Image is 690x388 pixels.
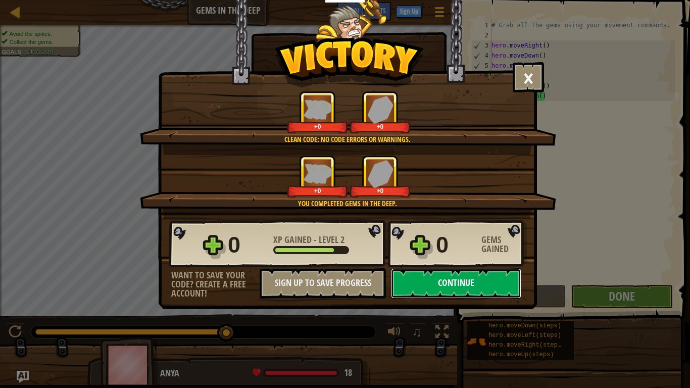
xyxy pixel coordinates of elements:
[367,160,393,187] img: Gems Gained
[436,229,475,261] div: 0
[352,123,409,130] div: +0
[317,233,340,246] span: Level
[188,134,507,144] div: Clean code: no code errors or warnings.
[188,199,507,209] div: You completed Gems in the Deep.
[289,187,346,195] div: +0
[513,62,544,92] button: ×
[260,268,386,299] button: Sign Up to Save Progress
[228,229,267,261] div: 0
[275,37,424,88] img: Victory
[273,235,344,245] div: -
[340,233,344,246] span: 2
[367,95,393,123] img: Gems Gained
[391,268,521,299] button: Continue
[304,100,332,119] img: XP Gained
[352,187,409,195] div: +0
[273,233,314,246] span: XP Gained
[171,271,260,298] div: Want to save your code? Create a free account!
[304,164,332,183] img: XP Gained
[289,123,346,130] div: +0
[481,235,527,254] div: Gems Gained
